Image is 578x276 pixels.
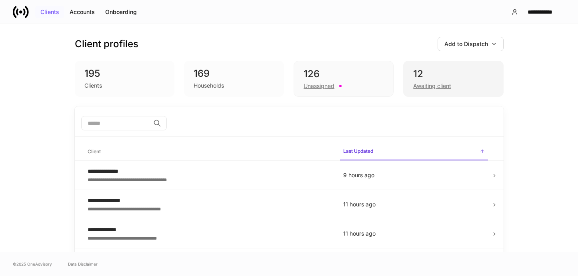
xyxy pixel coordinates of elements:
[13,261,52,267] span: © 2025 OneAdvisory
[84,67,165,80] div: 195
[88,148,101,155] h6: Client
[84,144,334,160] span: Client
[438,37,504,51] button: Add to Dispatch
[343,230,485,238] p: 11 hours ago
[68,261,98,267] a: Data Disclaimer
[194,67,274,80] div: 169
[413,68,493,80] div: 12
[105,9,137,15] div: Onboarding
[84,82,102,90] div: Clients
[40,9,59,15] div: Clients
[343,200,485,208] p: 11 hours ago
[304,68,384,80] div: 126
[444,41,497,47] div: Add to Dispatch
[194,82,224,90] div: Households
[304,82,334,90] div: Unassigned
[294,61,394,97] div: 126Unassigned
[343,171,485,179] p: 9 hours ago
[343,147,373,155] h6: Last Updated
[75,38,138,50] h3: Client profiles
[340,143,488,160] span: Last Updated
[403,61,503,97] div: 12Awaiting client
[100,6,142,18] button: Onboarding
[64,6,100,18] button: Accounts
[70,9,95,15] div: Accounts
[413,82,451,90] div: Awaiting client
[35,6,64,18] button: Clients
